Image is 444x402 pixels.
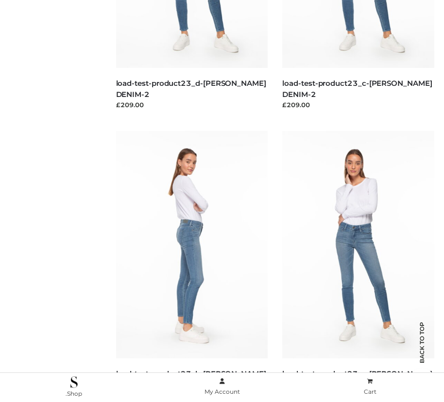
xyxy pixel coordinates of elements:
span: .Shop [66,390,82,397]
a: load-test-product23_c-[PERSON_NAME] DENIM-2 [282,79,432,99]
div: £209.00 [282,100,434,110]
a: load-test-product23_a-[PERSON_NAME] DENIM-2 [282,369,432,389]
a: My Account [148,376,296,398]
a: load-test-product23_b-[PERSON_NAME] DENIM-2 [116,369,266,389]
img: .Shop [70,376,78,388]
span: My Account [205,388,240,395]
div: £209.00 [116,100,268,110]
a: load-test-product23_d-[PERSON_NAME] DENIM-2 [116,79,266,99]
a: Cart [296,376,444,398]
span: Cart [364,388,376,395]
span: Back to top [410,339,434,363]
